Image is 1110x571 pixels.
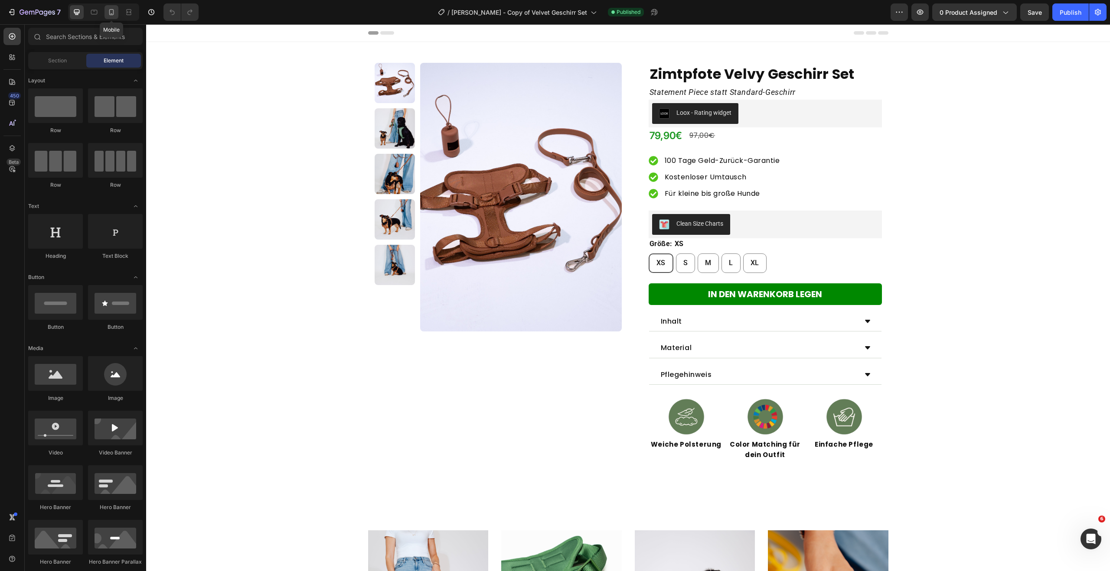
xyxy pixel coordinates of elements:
span: Toggle open [129,270,143,284]
h1: Zimtpfote Velvy Geschirr Set [503,39,736,61]
span: XS [510,234,519,243]
span: Element [104,57,124,65]
span: Save [1028,9,1042,16]
span: XL [604,234,613,243]
button: Save [1020,3,1049,21]
legend: Größe: XS [503,214,539,225]
div: 79,90€ [503,103,537,120]
h2: Color Matching für dein Outfit [581,414,657,437]
h2: Einfache Pflege [660,414,736,426]
span: / [447,8,450,17]
h2: Weiche Polsterung [503,414,578,426]
div: Hero Banner Parallax [88,558,143,566]
div: Heading [28,252,83,260]
div: Row [88,181,143,189]
div: Clean Size Charts [530,195,577,204]
span: Section [48,57,67,65]
span: Toggle open [129,341,143,355]
div: 450 [8,92,21,99]
button: Publish [1052,3,1089,21]
div: Hero Banner [88,503,143,511]
img: loox.png [513,84,523,94]
h2: Statement Piece statt Standard-Geschirr [503,61,736,75]
div: Hero Banner [28,558,83,566]
div: Button [88,323,143,331]
span: [PERSON_NAME] - Copy of Velvet Geschirr Set [451,8,587,17]
p: Kostenloser Umtausch [519,148,634,158]
div: Button [28,323,83,331]
p: Inhalt [515,292,536,302]
div: IN DEN WARENKORB LEGEN [562,264,676,276]
span: Button [28,273,44,281]
div: Image [28,394,83,402]
span: L [583,234,587,243]
span: Media [28,344,43,352]
span: 6 [1098,516,1105,522]
div: Row [88,127,143,134]
p: Pflegehinweis [515,346,566,355]
div: Video [28,449,83,457]
img: gempages_458127380590887873-2c5e0646-2cce-477b-9f68-12ec210f4fac.png [519,371,562,414]
p: Für kleine bis große Hunde [519,164,634,175]
div: Undo/Redo [163,3,199,21]
iframe: Design area [146,24,1110,571]
img: gempages_458127380590887873-950e5e1e-07ec-4d9d-ad0e-d11cfd0d18a6.png [597,371,641,414]
span: S [537,234,542,243]
div: Image [88,394,143,402]
div: Publish [1060,8,1081,17]
button: Loox - Rating widget [506,79,592,100]
iframe: Intercom live chat [1081,529,1101,549]
span: M [559,234,565,243]
div: Video Banner [88,449,143,457]
p: 7 [57,7,61,17]
input: Search Sections & Elements [28,28,143,45]
span: Toggle open [129,199,143,213]
button: IN DEN WARENKORB LEGEN [503,259,736,281]
img: gempages_458127380590887873-0b864717-cbf6-46ba-af0d-b1f062327ff3.png [676,371,720,414]
button: 7 [3,3,65,21]
span: 0 product assigned [940,8,997,17]
div: Loox - Rating widget [530,84,585,93]
span: Published [617,8,640,16]
p: Material [515,319,546,328]
div: 97,00€ [542,106,570,117]
button: 0 product assigned [932,3,1017,21]
div: Text Block [88,252,143,260]
div: Row [28,127,83,134]
div: Hero Banner [28,503,83,511]
p: 100 Tage Geld-Zurück-Garantie [519,131,634,142]
span: Layout [28,77,45,84]
div: Beta [7,159,21,165]
button: Clean Size Charts [506,190,584,211]
span: Text [28,202,39,210]
span: Toggle open [129,74,143,88]
div: Row [28,181,83,189]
